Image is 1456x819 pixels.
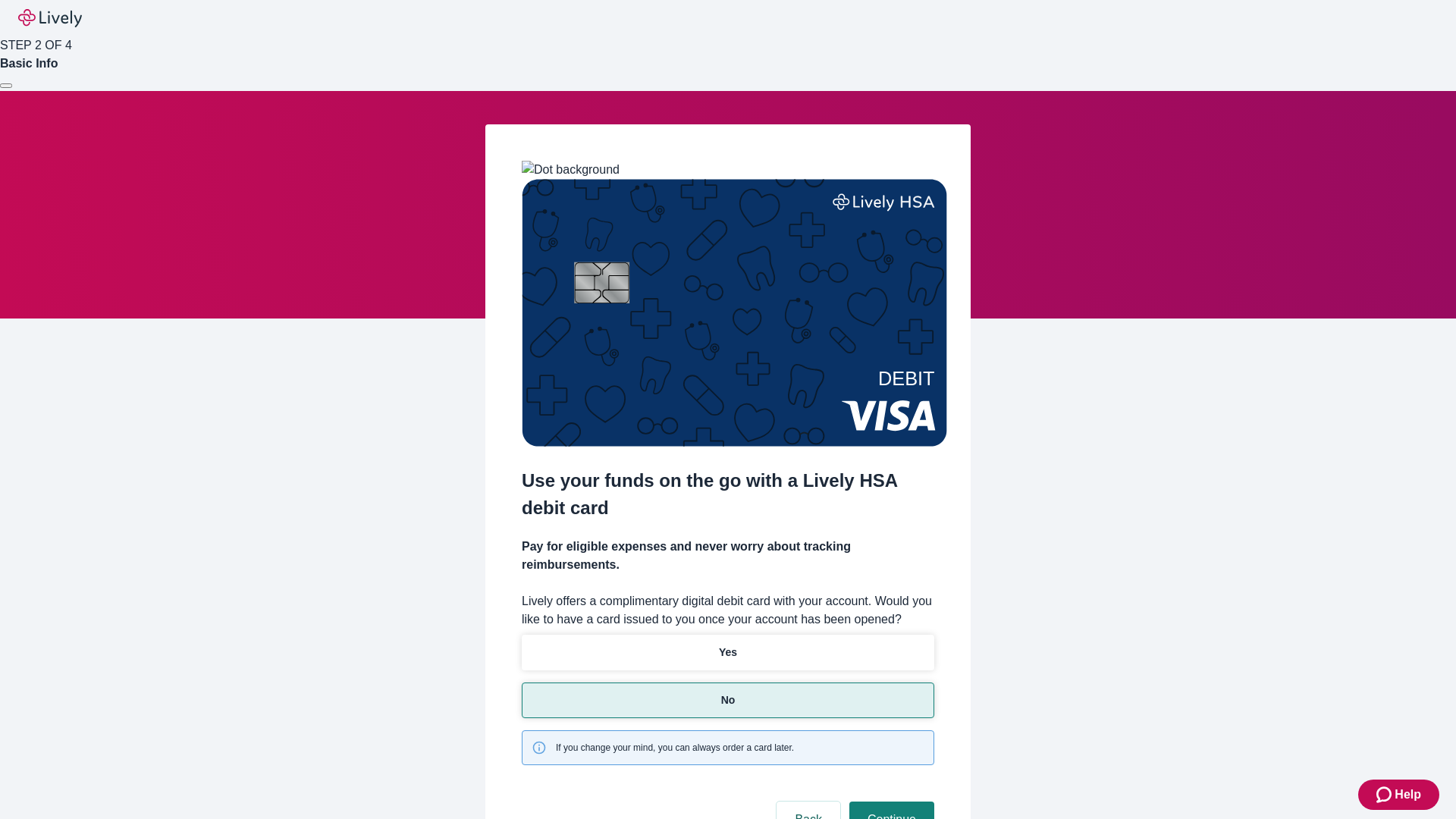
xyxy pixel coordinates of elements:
button: Yes [522,635,934,670]
p: No [721,692,736,708]
img: Lively [18,9,82,27]
h4: Pay for eligible expenses and never worry about tracking reimbursements. [522,538,934,574]
img: Debit card [522,179,947,447]
p: Yes [719,645,737,661]
label: Lively offers a complimentary digital debit card with your account. Would you like to have a card... [522,592,934,629]
img: Dot background [522,161,620,179]
button: Zendesk support iconHelp [1358,780,1439,810]
svg: Zendesk support icon [1376,786,1395,804]
button: No [522,682,934,718]
span: If you change your mind, you can always order a card later. [556,741,794,755]
h2: Use your funds on the go with a Lively HSA debit card [522,467,934,522]
span: Help [1395,786,1421,804]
